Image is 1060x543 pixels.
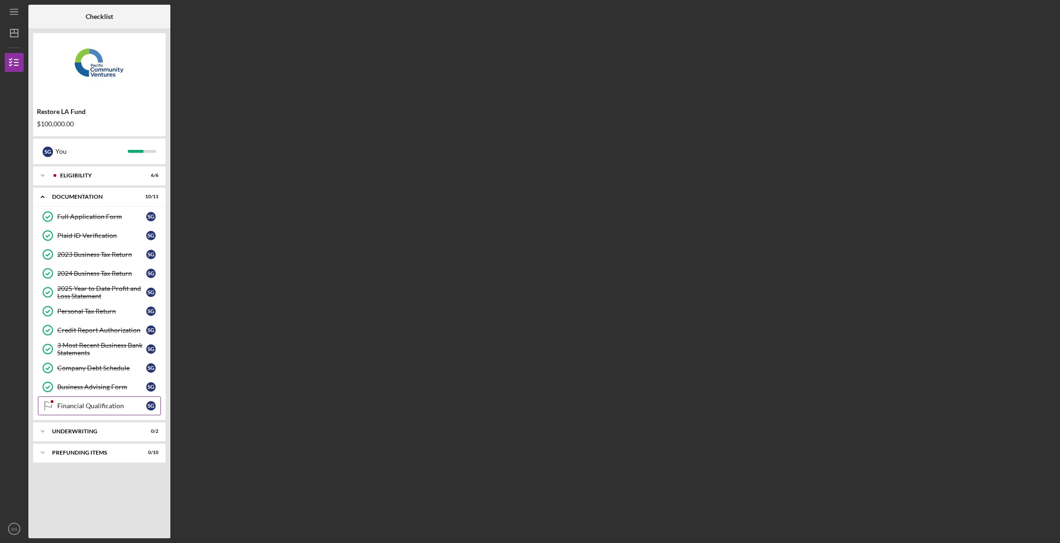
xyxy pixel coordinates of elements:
[146,288,156,297] div: S G
[11,526,18,532] text: SG
[146,344,156,354] div: S G
[33,38,166,95] img: Product logo
[57,251,146,258] div: 2023 Business Tax Return
[52,429,135,434] div: Underwriting
[37,120,162,128] div: $100,000.00
[57,402,146,410] div: Financial Qualification
[38,396,161,415] a: Financial QualificationSG
[43,147,53,157] div: S G
[52,194,135,200] div: Documentation
[38,302,161,321] a: Personal Tax ReturnSG
[57,383,146,391] div: Business Advising Form
[38,377,161,396] a: Business Advising FormSG
[57,326,146,334] div: Credit Report Authorization
[57,364,146,372] div: Company Debt Schedule
[57,232,146,239] div: Plaid ID Verification
[57,285,146,300] div: 2025 Year to Date Profit and Loss Statement
[57,270,146,277] div: 2024 Business Tax Return
[57,342,146,357] div: 3 Most Recent Business Bank Statements
[57,213,146,220] div: Full Application Form
[37,108,162,115] div: Restore LA Fund
[146,231,156,240] div: S G
[86,13,113,20] b: Checklist
[38,207,161,226] a: Full Application FormSG
[141,173,159,178] div: 6 / 6
[141,429,159,434] div: 0 / 2
[146,363,156,373] div: S G
[146,250,156,259] div: S G
[38,321,161,340] a: Credit Report AuthorizationSG
[141,194,159,200] div: 10 / 11
[38,226,161,245] a: Plaid ID VerificationSG
[38,340,161,359] a: 3 Most Recent Business Bank StatementsSG
[60,173,135,178] div: Eligibility
[146,307,156,316] div: S G
[146,212,156,221] div: S G
[38,283,161,302] a: 2025 Year to Date Profit and Loss StatementSG
[5,519,24,538] button: SG
[38,359,161,377] a: Company Debt ScheduleSG
[55,143,128,159] div: You
[141,450,159,455] div: 0 / 10
[38,264,161,283] a: 2024 Business Tax ReturnSG
[146,382,156,392] div: S G
[146,269,156,278] div: S G
[38,245,161,264] a: 2023 Business Tax ReturnSG
[57,307,146,315] div: Personal Tax Return
[52,450,135,455] div: Prefunding Items
[146,401,156,411] div: S G
[146,325,156,335] div: S G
